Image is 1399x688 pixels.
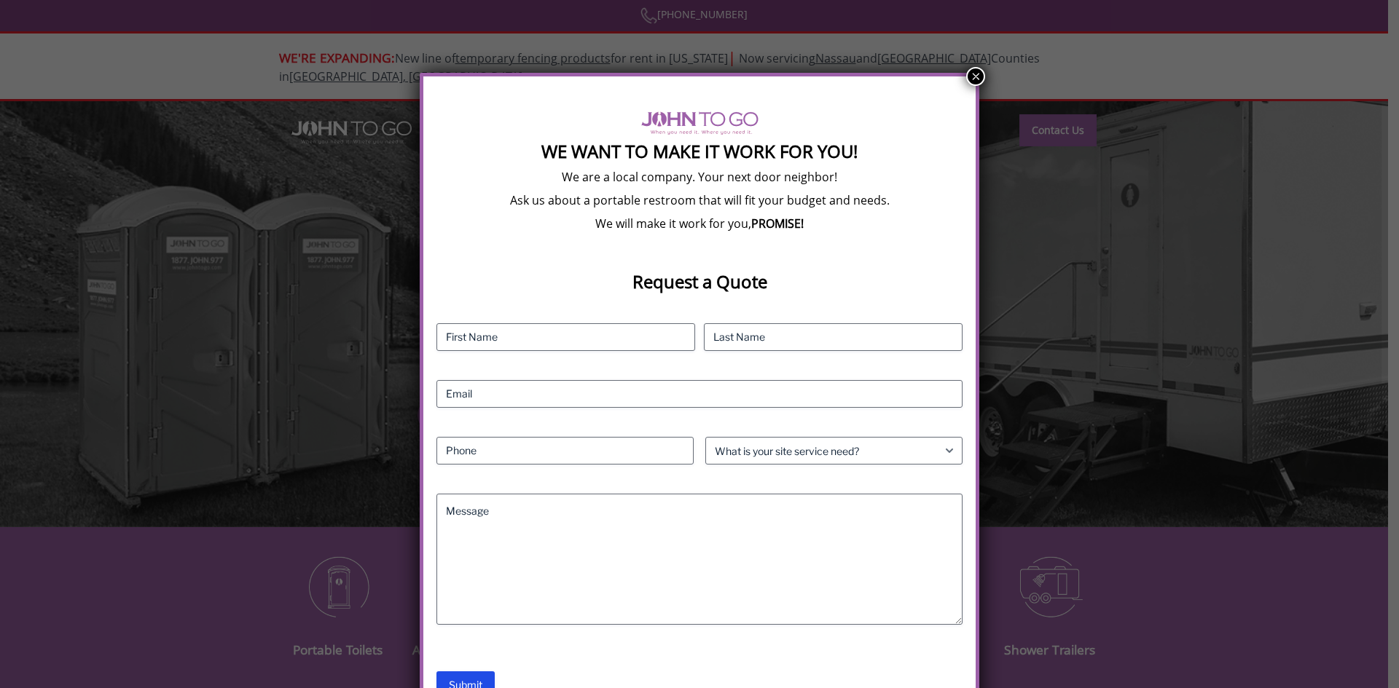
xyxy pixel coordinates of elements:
[751,216,804,232] b: PROMISE!
[436,216,963,232] p: We will make it work for you,
[436,169,963,185] p: We are a local company. Your next door neighbor!
[704,323,963,351] input: Last Name
[632,269,767,293] strong: Request a Quote
[436,437,694,464] input: Phone
[966,67,985,86] button: Close
[436,323,695,351] input: First Name
[436,380,963,408] input: Email
[641,111,759,135] img: logo of viptogo
[436,192,963,208] p: Ask us about a portable restroom that will fit your budget and needs.
[541,139,858,163] strong: We Want To Make It Work For You!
